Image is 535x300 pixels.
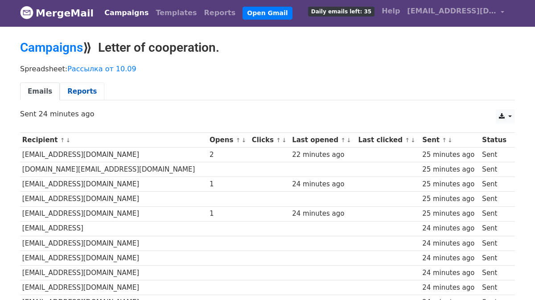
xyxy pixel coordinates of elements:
[292,179,354,189] div: 24 minutes ago
[20,192,207,206] td: [EMAIL_ADDRESS][DOMAIN_NAME]
[241,137,246,144] a: ↓
[60,137,65,144] a: ↑
[20,40,83,55] a: Campaigns
[236,137,241,144] a: ↑
[243,7,292,20] a: Open Gmail
[480,236,510,251] td: Sent
[356,133,420,148] th: Last clicked
[480,133,510,148] th: Status
[490,257,535,300] iframe: Chat Widget
[292,209,354,219] div: 24 minutes ago
[152,4,200,22] a: Templates
[20,162,207,177] td: [DOMAIN_NAME][EMAIL_ADDRESS][DOMAIN_NAME]
[480,148,510,162] td: Sent
[210,150,247,160] div: 2
[292,150,354,160] div: 22 minutes ago
[403,2,508,23] a: [EMAIL_ADDRESS][DOMAIN_NAME]
[480,177,510,192] td: Sent
[480,192,510,206] td: Sent
[346,137,351,144] a: ↓
[448,137,453,144] a: ↓
[20,221,207,236] td: [EMAIL_ADDRESS]
[422,164,478,175] div: 25 minutes ago
[60,82,104,101] a: Reports
[422,283,478,293] div: 24 minutes ago
[480,162,510,177] td: Sent
[20,82,60,101] a: Emails
[20,64,515,74] p: Spreadsheet:
[20,40,515,55] h2: ⟫ Letter of cooperation.
[480,251,510,265] td: Sent
[480,265,510,280] td: Sent
[378,2,403,20] a: Help
[480,221,510,236] td: Sent
[101,4,152,22] a: Campaigns
[480,280,510,295] td: Sent
[20,265,207,280] td: [EMAIL_ADDRESS][DOMAIN_NAME]
[20,148,207,162] td: [EMAIL_ADDRESS][DOMAIN_NAME]
[210,209,247,219] div: 1
[420,133,480,148] th: Sent
[201,4,239,22] a: Reports
[422,194,478,204] div: 25 minutes ago
[20,177,207,192] td: [EMAIL_ADDRESS][DOMAIN_NAME]
[480,206,510,221] td: Sent
[407,6,496,16] span: [EMAIL_ADDRESS][DOMAIN_NAME]
[405,137,410,144] a: ↑
[341,137,346,144] a: ↑
[20,6,33,19] img: MergeMail logo
[282,137,287,144] a: ↓
[210,179,247,189] div: 1
[276,137,281,144] a: ↑
[308,7,374,16] span: Daily emails left: 35
[20,251,207,265] td: [EMAIL_ADDRESS][DOMAIN_NAME]
[442,137,447,144] a: ↑
[290,133,356,148] th: Last opened
[20,280,207,295] td: [EMAIL_ADDRESS][DOMAIN_NAME]
[67,65,136,73] a: Рассылка от 10.09
[20,109,515,119] p: Sent 24 minutes ago
[422,209,478,219] div: 25 minutes ago
[490,257,535,300] div: Виджет чата
[20,133,207,148] th: Recipient
[422,150,478,160] div: 25 minutes ago
[422,223,478,234] div: 24 minutes ago
[422,179,478,189] div: 25 minutes ago
[305,2,378,20] a: Daily emails left: 35
[411,137,416,144] a: ↓
[66,137,70,144] a: ↓
[20,236,207,251] td: [EMAIL_ADDRESS][DOMAIN_NAME]
[20,4,94,22] a: MergeMail
[422,268,478,278] div: 24 minutes ago
[207,133,250,148] th: Opens
[422,253,478,263] div: 24 minutes ago
[20,206,207,221] td: [EMAIL_ADDRESS][DOMAIN_NAME]
[250,133,290,148] th: Clicks
[422,238,478,249] div: 24 minutes ago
